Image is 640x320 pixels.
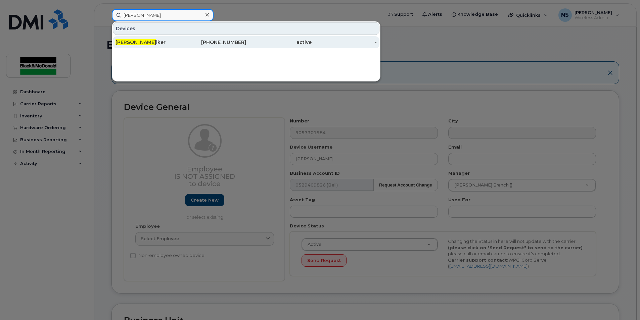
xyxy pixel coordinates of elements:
[113,22,379,35] div: Devices
[246,39,312,46] div: active
[113,36,379,48] a: [PERSON_NAME]lker[PHONE_NUMBER]active-
[116,39,181,46] div: lker
[181,39,246,46] div: [PHONE_NUMBER]
[312,39,377,46] div: -
[116,39,156,45] span: [PERSON_NAME]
